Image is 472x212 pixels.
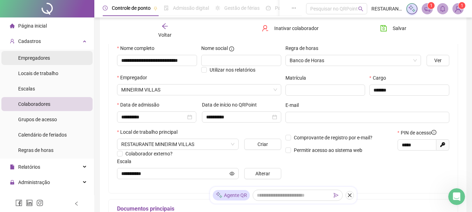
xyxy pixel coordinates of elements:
[393,24,406,32] span: Salvar
[15,199,22,206] span: facebook
[434,57,442,64] span: Ver
[117,74,152,81] label: Empregador
[262,25,269,32] span: user-delete
[430,3,433,8] span: 1
[257,140,268,148] span: Criar
[294,147,362,153] span: Permitir acesso ao sistema web
[213,190,250,200] div: Agente QR
[74,201,79,206] span: left
[369,74,390,82] label: Cargo
[244,168,281,179] button: Alterar
[285,74,311,82] label: Matrícula
[18,38,41,44] span: Cadastros
[18,147,53,153] span: Regras de horas
[158,32,172,38] span: Voltar
[18,195,45,200] span: Exportações
[18,71,58,76] span: Locais de trabalho
[448,188,465,205] iframe: Intercom live chat
[216,192,223,199] img: sparkle-icon.fc2bf0ac1784a2077858766a79e2daf3.svg
[18,55,50,61] span: Empregadores
[215,6,220,10] span: sun
[428,2,435,9] sup: 1
[224,5,260,11] span: Gestão de férias
[274,24,319,32] span: Inativar colaborador
[290,55,417,66] span: Banco de Horas
[10,180,15,185] span: lock
[18,23,47,29] span: Página inicial
[10,23,15,28] span: home
[26,199,33,206] span: linkedin
[401,129,436,137] span: PIN de acesso
[256,23,324,34] button: Inativar colaborador
[18,132,67,138] span: Calendário de feriados
[380,25,387,32] span: save
[291,6,296,10] span: ellipsis
[10,165,15,169] span: file
[375,23,412,34] button: Salvar
[18,164,40,170] span: Relatórios
[18,101,50,107] span: Colaboradores
[18,180,50,185] span: Administração
[285,44,323,52] label: Regra de horas
[121,139,234,149] span: RESTAURANTE MINEIRIM - LAURO DE FREITAS, DEPOIS DO ARCO 200M A DIREITA - AV. PRAIA DE ITAPUÃ, 234...
[153,6,158,10] span: pushpin
[431,130,436,135] span: info-circle
[440,6,446,12] span: bell
[230,171,234,176] span: eye
[10,39,15,44] span: user-add
[117,158,136,165] label: Escala
[103,6,108,10] span: clock-circle
[408,5,416,13] img: sparkle-icon.fc2bf0ac1784a2077858766a79e2daf3.svg
[244,139,281,150] button: Criar
[112,5,151,11] span: Controle de ponto
[36,199,43,206] span: instagram
[229,46,234,51] span: info-circle
[161,23,168,30] span: arrow-left
[18,86,35,92] span: Escalas
[202,101,261,109] label: Data de início no QRPoint
[210,67,255,73] span: Utilizar nos relatórios
[453,3,463,14] img: 82135
[334,193,339,198] span: send
[371,5,402,13] span: RESTAURANTE MINEIRIM
[164,6,169,10] span: file-done
[201,44,228,52] span: Nome social
[173,5,209,11] span: Admissão digital
[18,117,57,122] span: Grupos de acesso
[117,128,182,136] label: Local de trabalho principal
[117,101,164,109] label: Data de admissão
[275,5,302,11] span: Painel do DP
[294,135,372,140] span: Comprovante de registro por e-mail?
[347,193,352,198] span: close
[125,151,173,156] span: Colaborador externo?
[117,44,159,52] label: Nome completo
[255,170,270,177] span: Alterar
[266,6,271,10] span: dashboard
[285,101,303,109] label: E-mail
[424,6,430,12] span: notification
[358,6,363,12] span: search
[121,85,277,95] span: TIA LILI COMERCIO DE ALIMENTOS LTDA
[458,2,465,9] sup: Atualize o seu contato no menu Meus Dados
[461,3,463,8] span: 1
[427,55,449,66] button: Ver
